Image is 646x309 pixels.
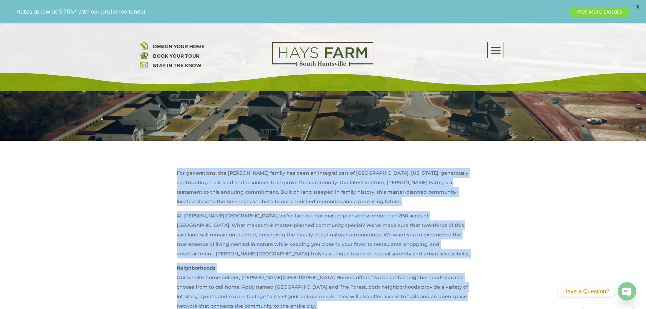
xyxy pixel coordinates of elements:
[272,42,373,66] img: Logo
[177,211,470,263] p: At [PERSON_NAME][GEOGRAPHIC_DATA], we’ve laid out our master plan across more than 850 acres of [...
[570,7,629,17] a: Get More Details
[153,62,201,69] a: STAY IN THE KNOW
[632,2,643,12] span: X
[272,61,373,67] a: hays farm homes huntsville development
[177,265,215,271] strong: Neighborhoods
[153,43,204,50] a: DESIGN YOUR HOME
[140,42,148,50] img: design your home
[17,8,567,15] p: Rates as low as 5.75%* with our preferred lender
[153,53,199,59] a: BOOK YOUR TOUR
[177,168,470,211] p: For generations, the [PERSON_NAME] family has been an integral part of [GEOGRAPHIC_DATA], [US_STA...
[140,51,148,59] img: book your home tour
